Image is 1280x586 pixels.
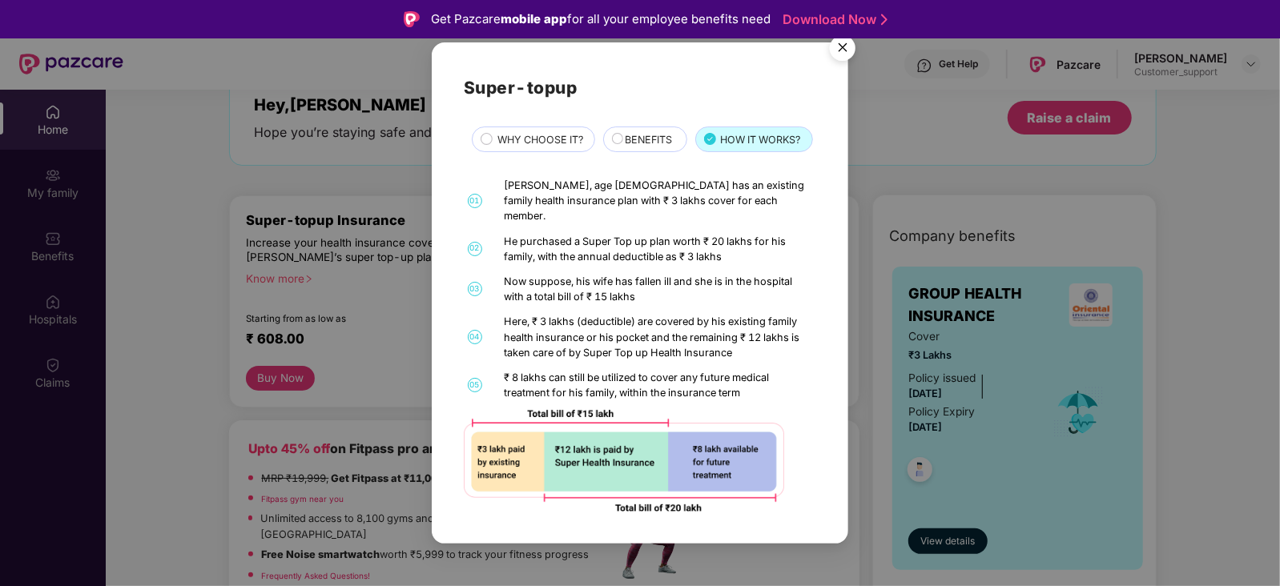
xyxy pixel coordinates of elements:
span: 01 [468,194,482,208]
div: [PERSON_NAME], age [DEMOGRAPHIC_DATA] has an existing family health insurance plan with ₹ 3 lakhs... [504,178,812,224]
img: Stroke [881,11,888,28]
span: 03 [468,282,482,296]
div: ₹ 8 lakhs can still be utilized to cover any future medical treatment for his family, within the ... [504,370,812,400]
h2: Super-topup [464,74,816,101]
a: Download Now [783,11,883,28]
div: Get Pazcare for all your employee benefits need [431,10,771,29]
span: 04 [468,330,482,344]
span: 05 [468,378,482,392]
div: Now suppose, his wife has fallen ill and she is in the hospital with a total bill of ₹ 15 lakhs [504,274,812,304]
img: 92ad5f425632aafc39dd5e75337fe900.png [464,410,784,512]
div: Here, ₹ 3 lakhs (deductible) are covered by his existing family health insurance or his pocket an... [504,314,812,360]
span: 02 [468,242,482,256]
span: HOW IT WORKS? [721,132,801,148]
img: svg+xml;base64,PHN2ZyB4bWxucz0iaHR0cDovL3d3dy53My5vcmcvMjAwMC9zdmciIHdpZHRoPSI1NiIgaGVpZ2h0PSI1Ni... [820,28,865,73]
span: WHY CHOOSE IT? [497,132,583,148]
span: BENEFITS [626,132,673,148]
div: He purchased a Super Top up plan worth ₹ 20 lakhs for his family, with the annual deductible as ₹... [504,234,812,264]
img: Logo [404,11,420,27]
button: Close [820,27,863,70]
strong: mobile app [501,11,567,26]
